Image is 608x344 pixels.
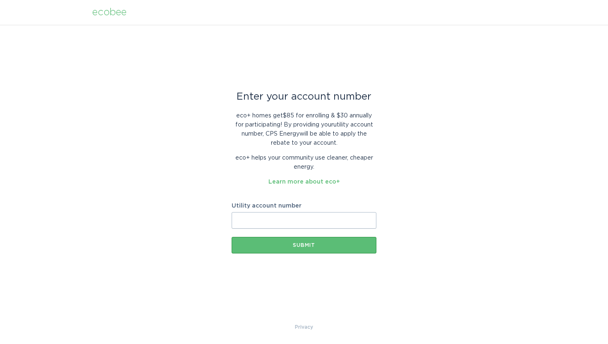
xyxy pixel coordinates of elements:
label: Utility account number [232,203,376,209]
div: ecobee [92,8,127,17]
button: Submit [232,237,376,253]
div: Submit [236,243,372,248]
a: Learn more about eco+ [268,179,340,185]
p: eco+ homes get $85 for enrolling & $30 annually for participating ! By providing your utility acc... [232,111,376,148]
div: Enter your account number [232,92,376,101]
a: Privacy Policy & Terms of Use [295,322,313,332]
p: eco+ helps your community use cleaner, cheaper energy. [232,153,376,172]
